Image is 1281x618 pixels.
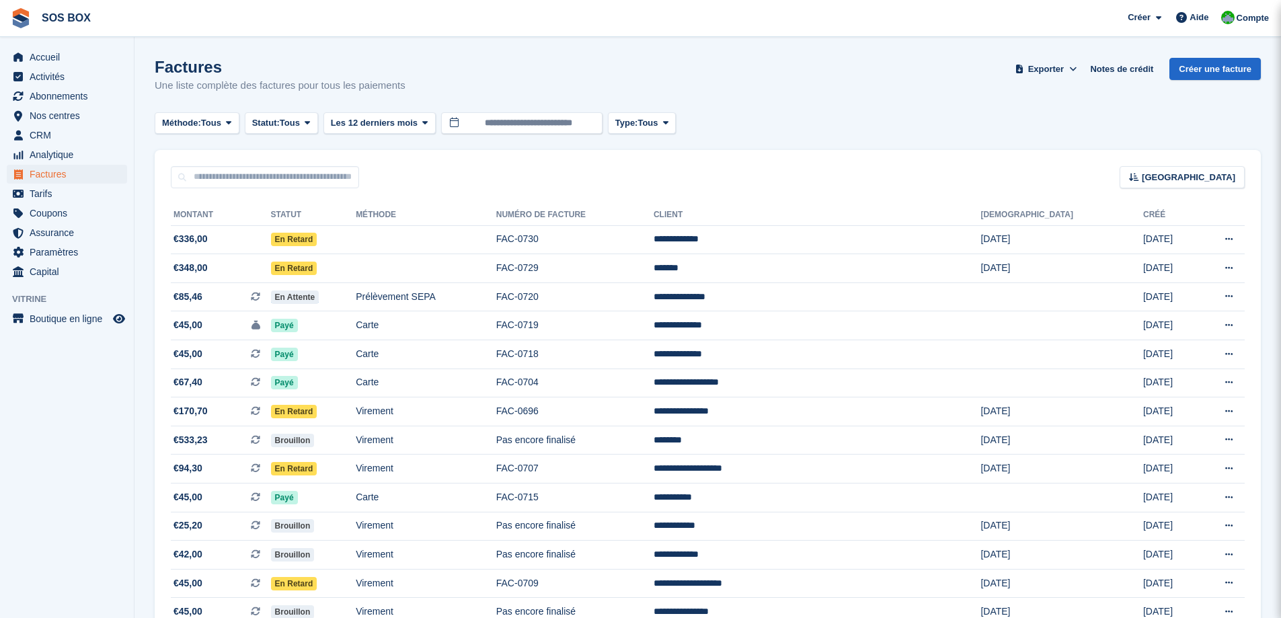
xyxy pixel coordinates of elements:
span: En retard [271,233,317,246]
span: Nos centres [30,106,110,125]
a: menu [7,262,127,281]
span: Payé [271,348,298,361]
span: Assurance [30,223,110,242]
span: €533,23 [173,433,208,447]
span: €45,00 [173,347,202,361]
th: Créé [1143,204,1195,226]
a: menu [7,223,127,242]
td: [DATE] [980,455,1143,484]
span: Coupons [30,204,110,223]
td: [DATE] [1143,254,1195,283]
a: Notes de crédit [1085,58,1159,80]
span: Brouillon [271,434,315,447]
span: €67,40 [173,375,202,389]
a: menu [7,67,127,86]
span: En retard [271,262,317,275]
td: FAC-0720 [496,282,654,311]
span: Paramètres [30,243,110,262]
a: menu [7,48,127,67]
span: €42,00 [173,547,202,562]
span: Brouillon [271,548,315,562]
span: Factures [30,165,110,184]
span: En retard [271,462,317,475]
span: Brouillon [271,519,315,533]
span: Activités [30,67,110,86]
span: €94,30 [173,461,202,475]
span: Tous [201,116,221,130]
td: [DATE] [1143,512,1195,541]
td: FAC-0709 [496,569,654,598]
td: FAC-0696 [496,397,654,426]
td: Prélèvement SEPA [356,282,496,311]
td: Carte [356,340,496,369]
a: Boutique d'aperçu [111,311,127,327]
span: €45,00 [173,318,202,332]
span: En attente [271,291,319,304]
span: Statut: [252,116,280,130]
td: FAC-0719 [496,311,654,340]
a: menu [7,165,127,184]
a: menu [7,184,127,203]
a: menu [7,126,127,145]
span: €45,00 [173,576,202,590]
span: Les 12 derniers mois [331,116,418,130]
p: Une liste complète des factures pour tous les paiements [155,78,405,93]
td: [DATE] [980,512,1143,541]
td: [DATE] [980,254,1143,283]
td: [DATE] [1143,340,1195,369]
td: Virement [356,512,496,541]
span: €348,00 [173,261,208,275]
h1: Factures [155,58,405,76]
td: Carte [356,369,496,397]
td: [DATE] [1143,455,1195,484]
th: [DEMOGRAPHIC_DATA] [980,204,1143,226]
button: Statut: Tous [245,112,318,134]
td: FAC-0730 [496,225,654,254]
td: Virement [356,541,496,570]
td: FAC-0707 [496,455,654,484]
span: Boutique en ligne [30,309,110,328]
td: Pas encore finalisé [496,426,654,455]
span: Vitrine [12,293,134,306]
td: [DATE] [1143,225,1195,254]
span: Type: [615,116,638,130]
span: Aide [1190,11,1208,24]
th: Numéro de facture [496,204,654,226]
td: [DATE] [980,426,1143,455]
span: Abonnements [30,87,110,106]
span: Accueil [30,48,110,67]
a: menu [7,145,127,164]
span: €170,70 [173,404,208,418]
span: Compte [1237,11,1269,25]
td: [DATE] [980,569,1143,598]
button: Type: Tous [608,112,676,134]
a: menu [7,309,127,328]
td: FAC-0718 [496,340,654,369]
span: Capital [30,262,110,281]
span: Tous [280,116,300,130]
a: SOS BOX [36,7,96,29]
a: Créer une facture [1169,58,1261,80]
span: Analytique [30,145,110,164]
span: En retard [271,405,317,418]
td: Pas encore finalisé [496,541,654,570]
img: Fabrice [1221,11,1235,24]
span: Tarifs [30,184,110,203]
a: menu [7,106,127,125]
td: FAC-0704 [496,369,654,397]
td: [DATE] [1143,282,1195,311]
span: Exporter [1028,63,1064,76]
button: Les 12 derniers mois [323,112,436,134]
span: €45,00 [173,490,202,504]
td: FAC-0729 [496,254,654,283]
td: [DATE] [980,397,1143,426]
td: [DATE] [1143,541,1195,570]
td: [DATE] [1143,426,1195,455]
td: [DATE] [1143,484,1195,512]
td: Virement [356,455,496,484]
th: Client [654,204,980,226]
td: [DATE] [1143,569,1195,598]
a: menu [7,204,127,223]
td: [DATE] [980,541,1143,570]
span: €336,00 [173,232,208,246]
